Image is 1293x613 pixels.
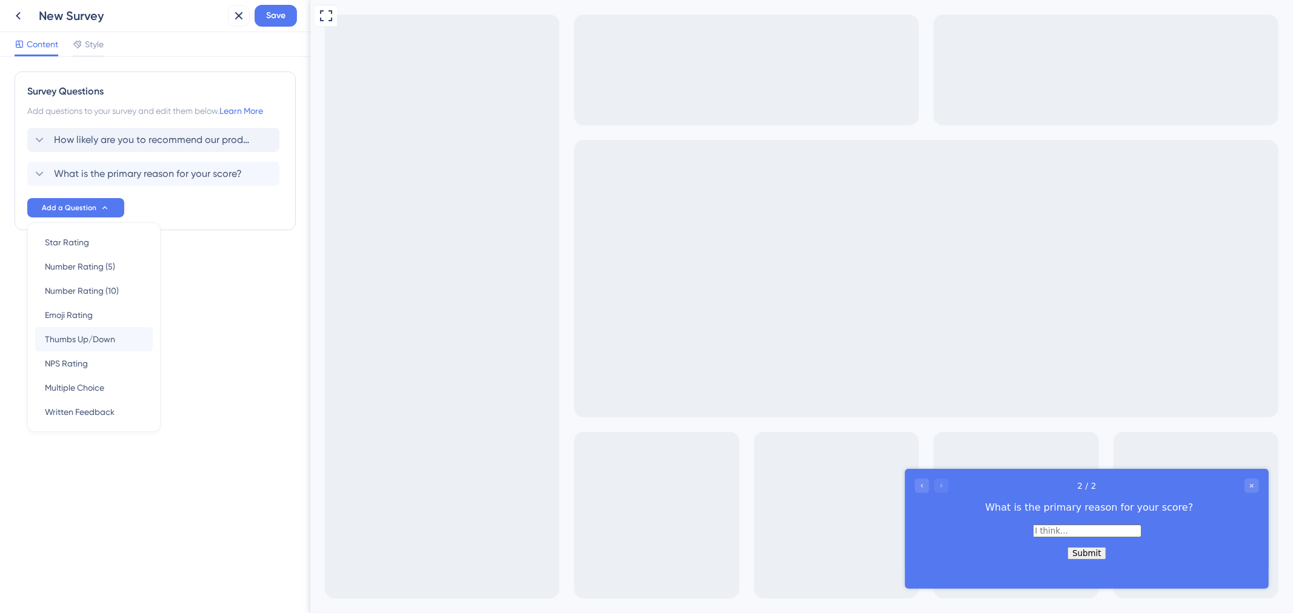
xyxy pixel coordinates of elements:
span: Thumbs Up/Down [45,332,115,346]
div: Survey Questions [27,84,283,99]
button: Emoji Rating [35,303,153,327]
span: How likely are you to recommend our product to your friends or colleagues? [54,133,254,147]
button: Thumbs Up/Down [35,327,153,351]
button: Written Feedback [35,400,153,424]
button: Number Rating (5) [35,254,153,279]
button: NPS Rating [35,351,153,376]
a: Learn More [219,106,263,116]
span: NPS Rating [45,356,88,371]
span: Multiple Choice [45,380,104,395]
div: New Survey [39,7,223,24]
span: Number Rating (5) [45,259,115,274]
span: What is the primary reason for your score? [54,167,242,181]
span: Number Rating (10) [45,283,119,298]
span: Star Rating [45,235,89,250]
button: Multiple Choice [35,376,153,400]
span: Add a Question [42,203,96,213]
span: Style [85,37,104,51]
button: Number Rating (10) [35,279,153,303]
div: Add questions to your survey and edit them below. [27,104,283,118]
span: Emoji Rating [45,308,93,322]
button: Save [255,5,297,27]
iframe: UserGuiding Survey [595,469,958,589]
span: Written Feedback [45,405,115,419]
span: Save [266,8,286,23]
button: Add a Question [27,198,124,217]
button: Star Rating [35,230,153,254]
span: Content [27,37,58,51]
